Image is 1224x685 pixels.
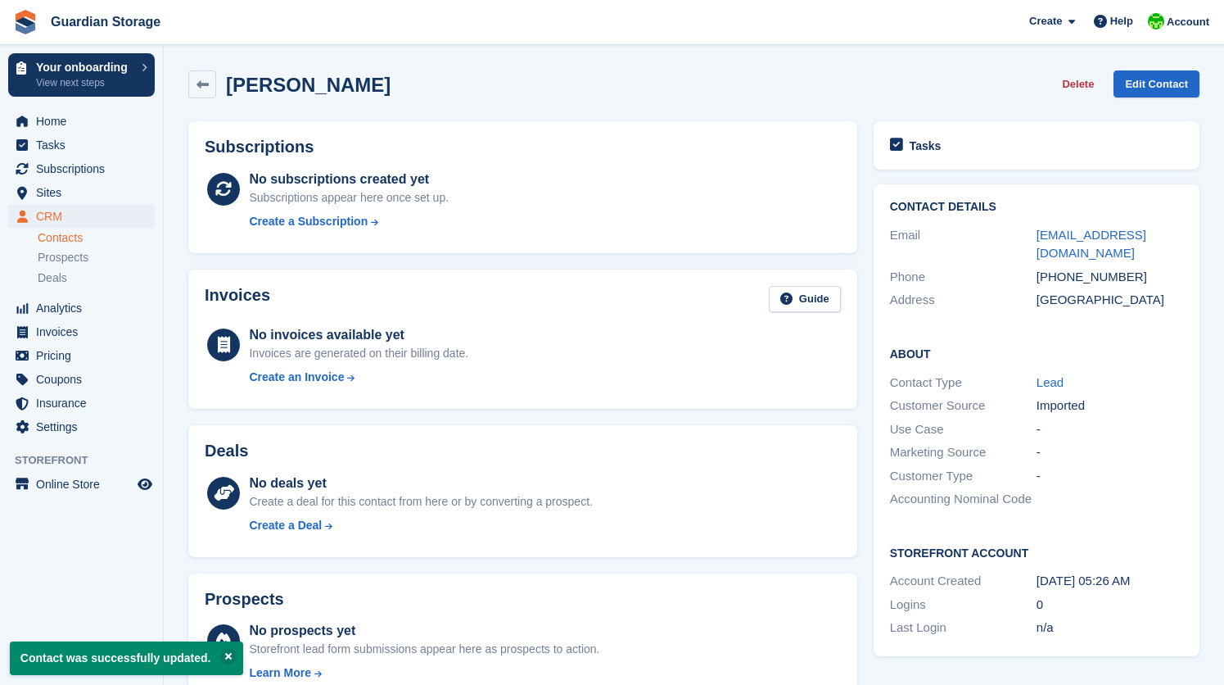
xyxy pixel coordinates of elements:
div: Accounting Nominal Code [890,490,1037,509]
h2: Storefront Account [890,544,1183,560]
div: - [1037,420,1183,439]
a: menu [8,368,155,391]
div: No invoices available yet [249,325,468,345]
a: Guide [769,286,841,313]
a: Prospects [38,249,155,266]
div: Storefront lead form submissions appear here as prospects to action. [249,641,599,658]
span: Pricing [36,344,134,367]
div: Account Created [890,572,1037,591]
div: Create a Deal [249,517,322,534]
div: Learn More [249,665,310,682]
span: Tasks [36,134,134,157]
div: No subscriptions created yet [249,170,449,189]
div: Contact Type [890,374,1037,392]
div: Create a Subscription [249,213,368,230]
a: menu [8,134,155,157]
h2: Subscriptions [205,138,841,157]
div: [DATE] 05:26 AM [1037,572,1183,591]
div: No prospects yet [249,621,599,641]
a: Edit Contact [1113,70,1199,98]
div: - [1037,443,1183,462]
div: Customer Source [890,397,1037,415]
a: menu [8,473,155,496]
p: Contact was successfully updated. [10,642,243,675]
div: Marketing Source [890,443,1037,462]
span: Settings [36,415,134,438]
span: Analytics [36,297,134,320]
div: 0 [1037,596,1183,615]
button: Delete [1055,70,1100,98]
span: Insurance [36,392,134,415]
h2: Tasks [910,138,942,153]
div: Create a deal for this contact from here or by converting a prospect. [249,493,592,510]
h2: Prospects [205,590,284,609]
div: Invoices are generated on their billing date. [249,345,468,362]
span: Create [1029,13,1062,29]
div: Phone [890,268,1037,287]
div: n/a [1037,619,1183,637]
span: CRM [36,205,134,228]
a: Your onboarding View next steps [8,53,155,97]
p: Your onboarding [36,61,133,73]
span: Home [36,110,134,133]
span: Storefront [15,452,163,469]
img: Andrew Kinakin [1148,13,1164,29]
a: menu [8,320,155,343]
div: Create an Invoice [249,369,344,386]
h2: About [890,345,1183,361]
p: View next steps [36,75,133,90]
a: menu [8,110,155,133]
div: Subscriptions appear here once set up. [249,189,449,206]
span: Account [1167,14,1209,30]
span: Deals [38,270,67,286]
a: menu [8,344,155,367]
a: Learn More [249,665,599,682]
span: Prospects [38,250,88,265]
span: Invoices [36,320,134,343]
div: [GEOGRAPHIC_DATA] [1037,291,1183,310]
a: Create a Deal [249,517,592,534]
div: Imported [1037,397,1183,415]
a: menu [8,297,155,320]
a: Guardian Storage [44,8,167,35]
div: Last Login [890,619,1037,637]
a: Create a Subscription [249,213,449,230]
a: Preview store [135,474,155,494]
div: No deals yet [249,474,592,493]
h2: Invoices [205,286,270,313]
div: Use Case [890,420,1037,439]
h2: [PERSON_NAME] [226,74,391,96]
span: Coupons [36,368,134,391]
div: [PHONE_NUMBER] [1037,268,1183,287]
div: Logins [890,596,1037,615]
img: stora-icon-8386f47178a22dfd0bd8f6a31ec36ba5ce8667c1dd55bd0f319d3a0aa187defe.svg [13,10,38,34]
a: menu [8,415,155,438]
a: menu [8,205,155,228]
span: Subscriptions [36,157,134,180]
a: Deals [38,270,155,287]
span: Online Store [36,473,134,496]
a: [EMAIL_ADDRESS][DOMAIN_NAME] [1037,228,1146,261]
div: Email [890,226,1037,263]
div: - [1037,467,1183,486]
span: Help [1110,13,1133,29]
a: menu [8,392,155,415]
h2: Contact Details [890,201,1183,214]
div: Address [890,291,1037,310]
a: Create an Invoice [249,369,468,386]
div: Customer Type [890,467,1037,486]
h2: Deals [205,442,248,460]
a: menu [8,181,155,204]
span: Sites [36,181,134,204]
a: menu [8,157,155,180]
a: Contacts [38,230,155,246]
a: Lead [1037,375,1064,389]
